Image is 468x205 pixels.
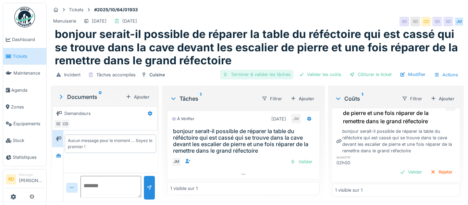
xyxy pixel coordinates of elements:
[172,157,181,167] div: JM
[443,17,453,26] div: SD
[13,137,44,144] span: Stock
[3,99,46,115] a: Zones
[58,93,123,101] div: Documents
[172,116,194,122] div: À vérifier
[64,110,91,117] div: Demandeurs
[64,72,81,78] div: Incident
[11,87,44,93] span: Agenda
[61,119,70,129] div: CD
[3,31,46,48] a: Dashboard
[428,94,457,103] div: Ajouter
[3,82,46,99] a: Agenda
[3,48,46,65] a: Tickets
[347,70,394,79] div: Clôturer le ticket
[6,174,16,184] li: RD
[19,172,44,177] div: Manager
[3,65,46,81] a: Maintenance
[6,172,44,189] a: RD Manager[PERSON_NAME]
[99,93,102,101] sup: 0
[13,120,44,127] span: Équipements
[271,116,286,122] div: [DATE]
[291,114,301,124] div: JM
[428,167,455,177] div: Rejeter
[91,7,140,13] strong: #2025/10/64/01933
[335,94,396,103] div: Coûts
[3,115,46,132] a: Équipements
[173,128,317,154] h3: bonjour serait-il possible de réparer la table du réféctoire qui est cassé qui se trouve dans la ...
[54,119,63,129] div: SD
[19,172,44,187] li: [PERSON_NAME]
[69,7,84,13] div: Tickets
[397,70,428,79] div: Modifier
[399,17,409,26] div: SD
[170,94,256,103] div: Tâches
[3,149,46,166] a: Statistiques
[55,28,460,67] h1: bonjour serait-il possible de réparer la table du réféctoire qui est cassé qui se trouve dans la ...
[13,70,44,76] span: Maintenance
[336,128,455,154] div: bonjour serait-il possible de réparer la table du réféctoire qui est cassé qui se trouve dans la ...
[12,36,44,43] span: Dashboard
[431,70,461,80] div: Actions
[361,94,363,103] sup: 1
[288,94,317,103] div: Ajouter
[432,17,442,26] div: SD
[149,72,165,78] div: Cuisine
[335,187,362,193] div: 1 visible sur 1
[92,18,107,24] div: [DATE]
[454,17,464,26] div: JM
[397,167,425,177] div: Valider
[336,155,374,159] h6: quantité
[421,17,431,26] div: CD
[122,18,137,24] div: [DATE]
[399,94,425,104] div: Filtrer
[170,185,198,192] div: 1 visible sur 1
[200,94,201,103] sup: 1
[3,132,46,149] a: Stock
[68,138,153,150] div: Aucun message pour le moment … Soyez le premier !
[220,70,293,79] div: Terminer & valider les tâches
[14,7,35,27] img: Badge_color-CXgf-gQk.svg
[53,18,76,24] div: Menuiserie
[13,53,44,60] span: Tickets
[11,104,44,110] span: Zones
[123,92,152,102] div: Ajouter
[336,159,374,166] div: 02h00
[287,157,315,166] div: Valider
[13,154,44,161] span: Statistiques
[410,17,420,26] div: SD
[96,72,136,78] div: Tâches accomplies
[259,94,285,104] div: Filtrer
[296,70,344,79] div: Valider les coûts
